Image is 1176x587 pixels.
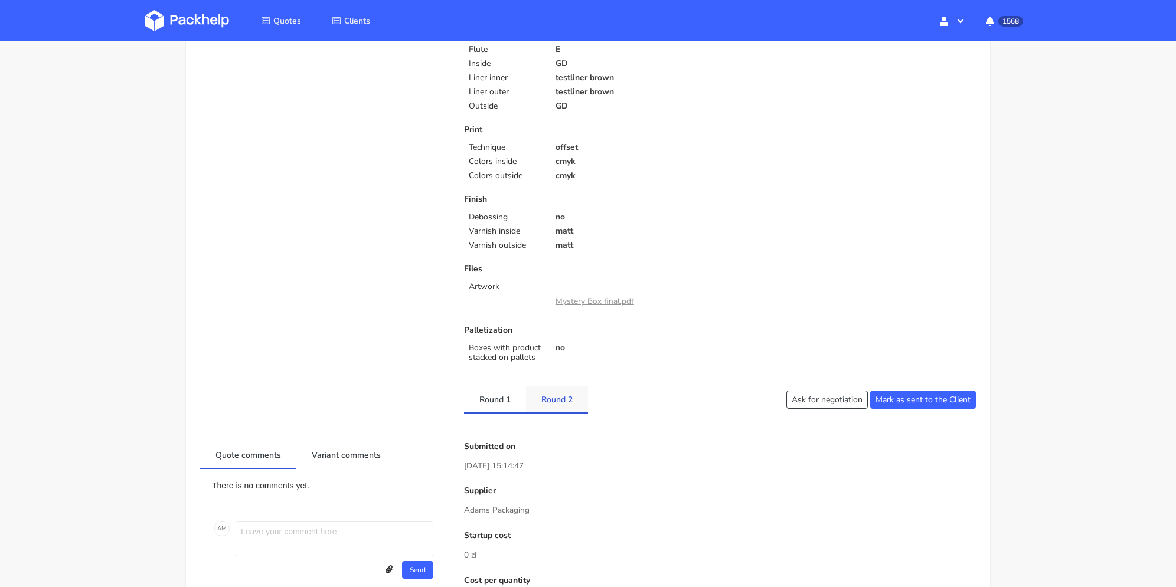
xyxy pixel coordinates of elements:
p: matt [556,227,712,236]
p: Varnish inside [469,227,541,236]
a: Variant comments [296,442,396,468]
p: no [556,212,712,222]
p: cmyk [556,157,712,166]
span: A [217,521,221,536]
a: Quote comments [200,442,296,468]
p: Varnish outside [469,241,541,250]
p: Print [464,125,711,135]
span: 1568 [998,16,1023,27]
p: Flute [469,45,541,54]
p: offset [556,143,712,152]
span: M [221,521,227,536]
button: Mark as sent to the Client [870,391,976,409]
p: Files [464,264,711,274]
p: Technique [469,143,541,152]
button: Send [402,561,433,579]
a: Mystery Box final.pdf [556,296,634,307]
p: Adams Packaging [464,504,976,517]
p: testliner brown [556,73,712,83]
img: Dashboard [145,10,229,31]
p: Startup cost [464,531,976,540]
p: Artwork [469,282,541,291]
span: Quotes [273,15,301,27]
p: Cost per quantity [464,576,976,585]
a: Round 2 [526,386,588,412]
p: Finish [464,195,711,204]
p: Liner outer [469,87,541,97]
p: Debossing [469,212,541,222]
p: Colors inside [469,157,541,166]
p: GD [556,101,712,111]
p: cmyk [556,171,712,181]
p: Outside [469,101,541,111]
p: no [556,343,712,353]
p: Colors outside [469,171,541,181]
p: [DATE] 15:14:47 [464,460,976,473]
p: GD [556,59,712,68]
p: 0 zł [464,549,976,562]
a: Round 1 [464,386,526,412]
p: Liner inner [469,73,541,83]
span: Clients [344,15,370,27]
p: There is no comments yet. [212,481,436,490]
p: Supplier [464,486,976,496]
p: Boxes with product stacked on pallets [469,343,541,362]
button: Ask for negotiation [786,391,868,409]
button: 1568 [976,10,1031,31]
p: Submitted on [464,442,976,451]
p: testliner brown [556,87,712,97]
a: Quotes [247,10,315,31]
a: Clients [318,10,384,31]
p: Inside [469,59,541,68]
p: Palletization [464,326,711,335]
p: E [556,45,712,54]
p: matt [556,241,712,250]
